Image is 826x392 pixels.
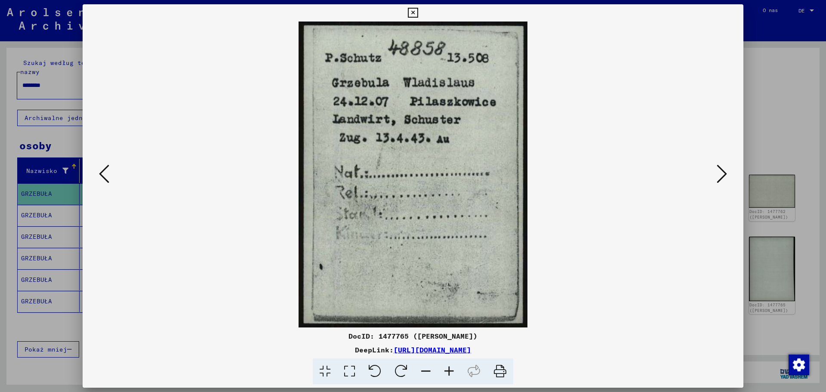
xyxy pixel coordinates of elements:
[355,346,394,354] font: DeepLink:
[348,332,478,340] font: DocID: 1477765 ([PERSON_NAME])
[788,354,809,375] div: Zmiana zgody
[112,22,714,327] img: 001.jpg
[789,355,809,375] img: Zmiana zgody
[394,346,471,354] a: [URL][DOMAIN_NAME]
